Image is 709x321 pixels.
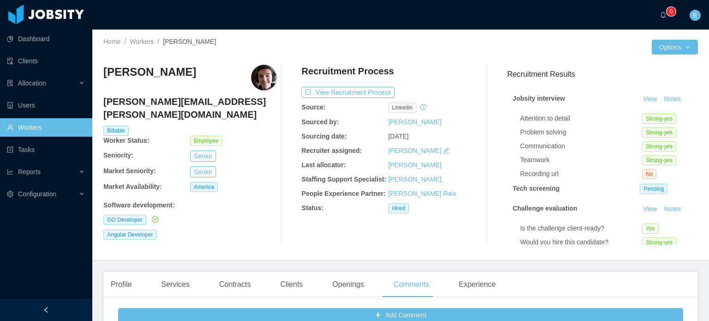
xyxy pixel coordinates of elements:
span: Strong-yes [642,237,676,248]
a: icon: check-circle [150,216,158,223]
span: GO Developer [103,215,146,225]
span: Hired [388,203,409,213]
a: [PERSON_NAME] [388,176,441,183]
div: Recording url [520,169,642,179]
i: icon: check-circle [152,216,158,223]
b: Worker Status: [103,137,149,144]
b: Market Availability: [103,183,162,190]
h4: [PERSON_NAME][EMAIL_ADDRESS][PERSON_NAME][DOMAIN_NAME] [103,95,277,121]
strong: Tech screening [513,185,560,192]
strong: Jobsity interview [513,95,565,102]
a: Home [103,38,120,45]
span: Allocation [18,79,46,87]
h3: [PERSON_NAME] [103,65,196,79]
h3: Recruitment Results [507,68,698,80]
div: Contracts [212,272,258,297]
span: Employee [190,136,222,146]
button: icon: exportView Recruitment Process [301,87,395,98]
span: / [124,38,126,45]
div: Clients [273,272,310,297]
a: icon: profileTasks [7,140,85,159]
div: Services [154,272,197,297]
span: Strong-yes [642,127,676,138]
span: Strong-yes [642,155,676,165]
b: People Experience Partner: [301,190,385,197]
a: [PERSON_NAME] [388,118,441,126]
span: linkedin [388,103,416,113]
span: Configuration [18,190,56,198]
img: cdee89a1-f281-4700-a72e-221eff055c94_670fce0ee32bb-400w.png [251,65,277,91]
a: Workers [130,38,154,45]
span: Strong-yes [642,114,676,124]
span: Yes [642,224,659,234]
span: E [693,10,697,21]
span: Pending [640,184,667,194]
div: Teamwork [520,155,642,165]
b: Seniority: [103,151,133,159]
div: Profile [103,272,139,297]
b: Sourcing date: [301,133,347,140]
b: Source: [301,103,325,111]
div: Communication [520,141,642,151]
div: Experience [451,272,503,297]
b: Recruiter assigned: [301,147,362,154]
a: icon: auditClients [7,52,85,70]
i: icon: setting [7,191,13,197]
sup: 0 [667,7,676,16]
b: Market Seniority: [103,167,156,175]
div: Comments [386,272,437,297]
a: icon: userWorkers [7,118,85,137]
a: [PERSON_NAME] [388,161,441,169]
div: Is the challenge client-ready? [520,224,642,233]
span: [PERSON_NAME] [163,38,216,45]
i: icon: edit [443,147,450,154]
a: [PERSON_NAME] [388,147,441,154]
span: Reports [18,168,41,176]
h4: Recruitment Process [301,65,394,78]
button: Optionsicon: down [652,40,698,55]
b: Staffing Support Specialist: [301,176,386,183]
span: [DATE] [388,133,409,140]
div: Would you hire this candidate? [520,237,642,247]
a: icon: pie-chartDashboard [7,30,85,48]
button: Notes [660,204,685,215]
b: Last allocator: [301,161,346,169]
span: Strong-yes [642,141,676,151]
span: America [190,182,218,192]
a: icon: robotUsers [7,96,85,115]
div: Attention to detail [520,114,642,123]
div: Problem solving [520,127,642,137]
button: Senior [190,166,216,177]
b: Sourced by: [301,118,339,126]
div: Openings [325,272,372,297]
button: Senior [190,151,216,162]
a: View [640,205,660,212]
strong: Challenge evaluation [513,205,577,212]
a: View [640,95,660,103]
i: icon: history [420,104,427,110]
span: Billable [103,126,129,136]
a: [PERSON_NAME] Rais [388,190,456,197]
i: icon: bell [660,12,667,18]
i: icon: line-chart [7,169,13,175]
b: Software development : [103,201,174,209]
span: / [157,38,159,45]
i: icon: solution [7,80,13,86]
span: Angular Developer [103,230,156,240]
b: Status: [301,204,323,212]
span: No [642,169,656,179]
a: icon: exportView Recruitment Process [301,89,395,96]
button: Notes [660,94,685,105]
